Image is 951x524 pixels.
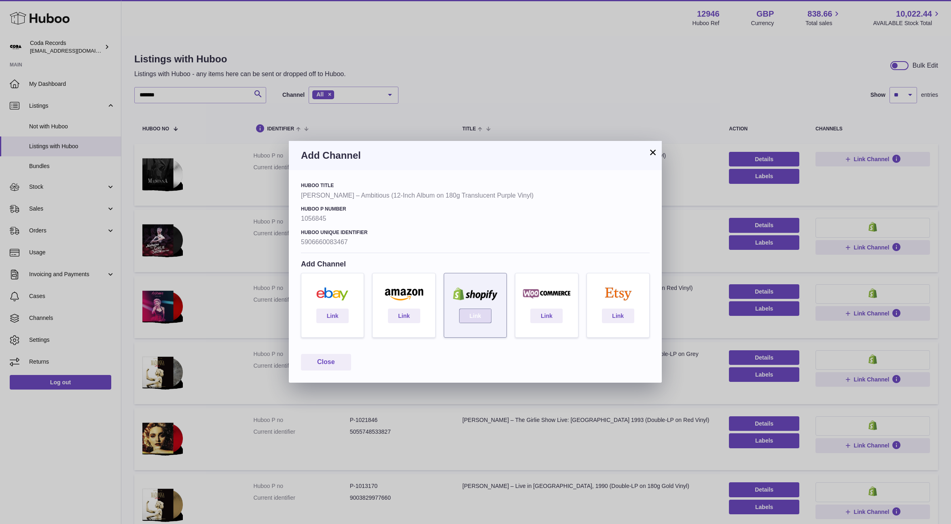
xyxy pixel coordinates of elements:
strong: 1056845 [301,214,650,223]
strong: [PERSON_NAME] – Ambitious (12-Inch Album on 180g Translucent Purple Vinyl) [301,191,650,200]
img: woocommerce [519,288,574,300]
a: Link [316,309,349,323]
a: Link [459,309,491,323]
a: Link [530,309,563,323]
a: Link [388,309,420,323]
strong: 5906660083467 [301,238,650,247]
h4: Huboo Title [301,182,650,189]
h4: Huboo P number [301,206,650,212]
img: etsy [591,288,645,300]
img: amazon [377,288,431,300]
h4: Add Channel [301,259,650,269]
button: × [648,147,658,157]
h3: Add Channel [301,149,650,162]
img: shopify [448,288,502,300]
a: Link [602,309,634,323]
img: ebay [305,288,360,300]
button: Close [301,354,351,371]
h4: Huboo Unique Identifier [301,229,650,236]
